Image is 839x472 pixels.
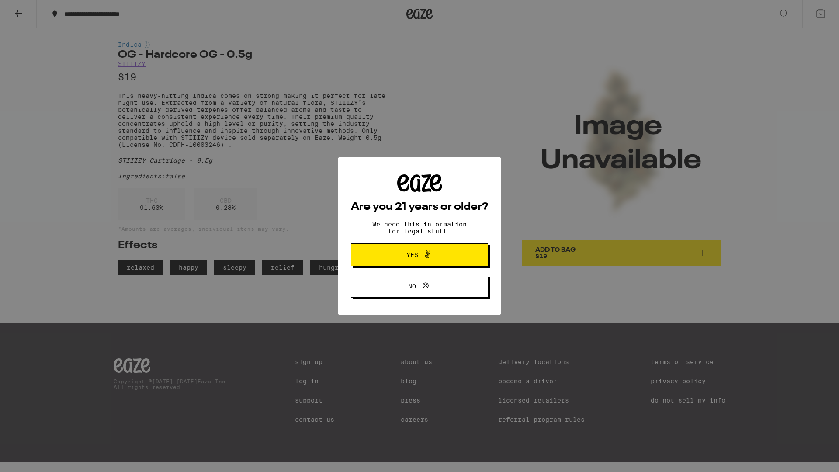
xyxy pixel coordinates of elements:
span: Yes [406,252,418,258]
span: No [408,283,416,289]
h2: Are you 21 years or older? [351,202,488,212]
p: We need this information for legal stuff. [365,221,474,235]
iframe: Opens a widget where you can find more information [784,446,830,468]
button: Yes [351,243,488,266]
button: No [351,275,488,298]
